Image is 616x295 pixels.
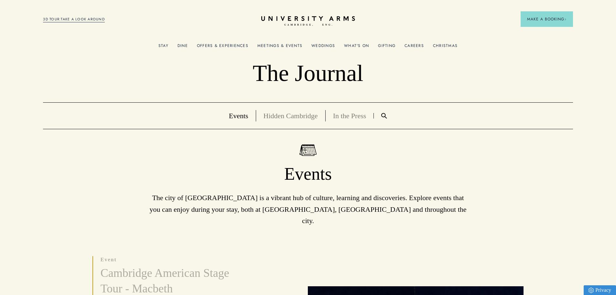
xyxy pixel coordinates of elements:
[584,285,616,295] a: Privacy
[311,43,335,52] a: Weddings
[374,113,394,119] a: Search
[43,60,573,87] p: The Journal
[299,144,317,156] img: Events
[257,43,302,52] a: Meetings & Events
[405,43,424,52] a: Careers
[146,192,470,226] p: The city of [GEOGRAPHIC_DATA] is a vibrant hub of culture, learning and discoveries. Explore even...
[564,18,567,20] img: Arrow icon
[178,43,188,52] a: Dine
[197,43,248,52] a: Offers & Experiences
[378,43,395,52] a: Gifting
[589,288,594,293] img: Privacy
[101,256,249,263] p: event
[264,112,318,120] a: Hidden Cambridge
[333,112,366,120] a: In the Press
[43,17,105,22] a: 3D TOUR:TAKE A LOOK AROUND
[261,16,355,26] a: Home
[229,112,248,120] a: Events
[521,11,573,27] button: Make a BookingArrow icon
[381,113,387,119] img: Search
[344,43,369,52] a: What's On
[158,43,168,52] a: Stay
[43,164,573,185] h1: Events
[433,43,458,52] a: Christmas
[527,16,567,22] span: Make a Booking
